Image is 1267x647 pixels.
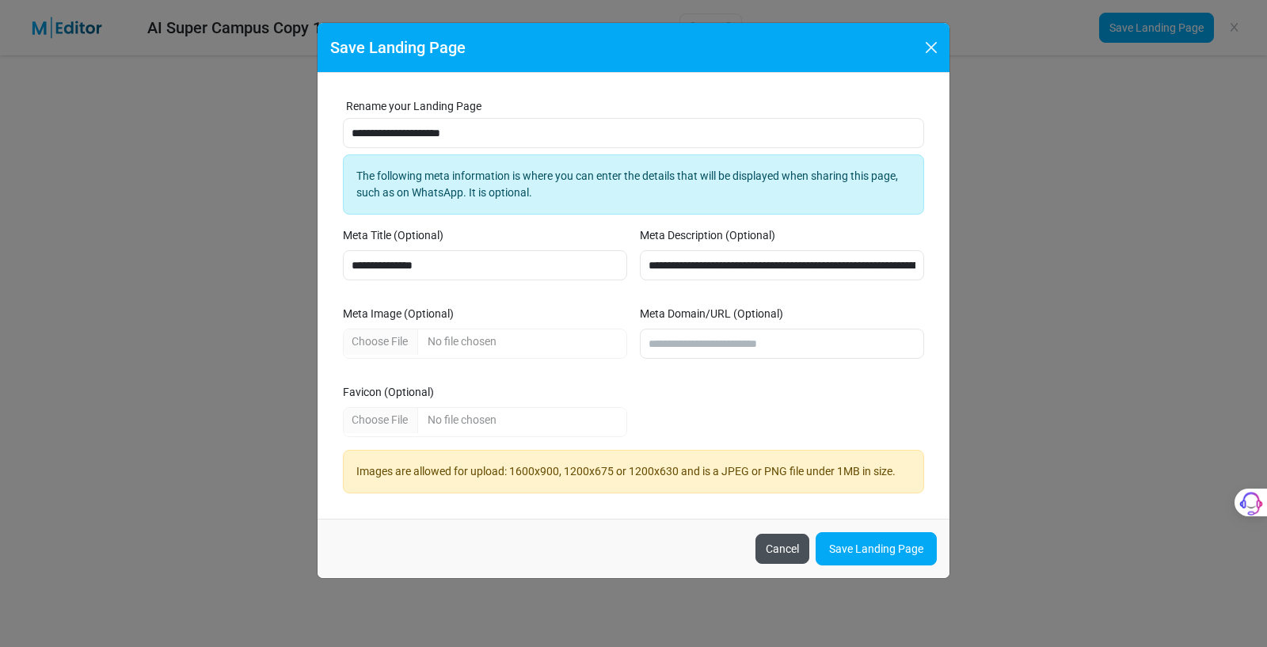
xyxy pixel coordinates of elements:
label: Favicon (Optional) [343,384,434,401]
a: Save Landing Page [816,532,937,565]
label: Meta Domain/URL (Optional) [640,306,783,322]
button: Cancel [755,534,809,564]
label: Rename your Landing Page [343,98,481,115]
label: Meta Image (Optional) [343,306,454,322]
label: Meta Description (Optional) [640,227,775,244]
label: Meta Title (Optional) [343,227,443,244]
h5: Save Landing Page [330,36,466,59]
button: Close [919,36,943,59]
div: The following meta information is where you can enter the details that will be displayed when sha... [343,154,924,215]
div: Images are allowed for upload: 1600x900, 1200x675 or 1200x630 and is a JPEG or PNG file under 1MB... [343,450,924,493]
